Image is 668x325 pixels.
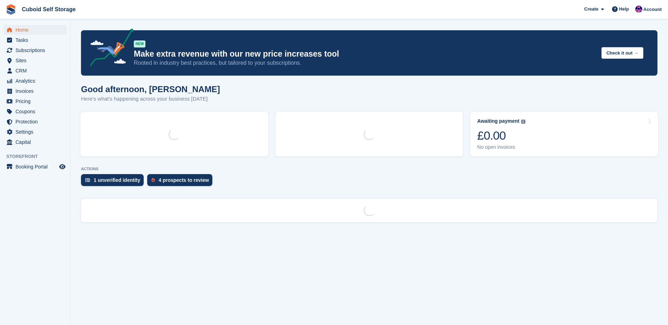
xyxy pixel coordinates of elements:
[147,174,216,190] a: 4 prospects to review
[619,6,629,13] span: Help
[4,25,67,35] a: menu
[4,56,67,65] a: menu
[58,162,67,171] a: Preview store
[15,117,58,127] span: Protection
[4,127,67,137] a: menu
[4,45,67,55] a: menu
[470,112,658,157] a: Awaiting payment £0.00 No open invoices
[81,95,220,103] p: Here's what's happening across your business [DATE]
[94,177,140,183] div: 1 unverified identity
[134,49,596,59] p: Make extra revenue with our new price increases tool
[19,4,79,15] a: Cuboid Self Storage
[134,59,596,67] p: Rooted in industry best practices, but tailored to your subscriptions.
[4,117,67,127] a: menu
[151,178,155,182] img: prospect-51fa495bee0391a8d652442698ab0144808aea92771e9ea1ae160a38d050c398.svg
[601,47,643,59] button: Check it out →
[15,76,58,86] span: Analytics
[15,96,58,106] span: Pricing
[6,153,70,160] span: Storefront
[6,4,16,15] img: stora-icon-8386f47178a22dfd0bd8f6a31ec36ba5ce8667c1dd55bd0f319d3a0aa187defe.svg
[4,76,67,86] a: menu
[15,56,58,65] span: Sites
[477,118,519,124] div: Awaiting payment
[4,137,67,147] a: menu
[15,25,58,35] span: Home
[15,86,58,96] span: Invoices
[635,6,642,13] img: Gurpreet Dev
[477,128,525,143] div: £0.00
[15,66,58,76] span: CRM
[4,86,67,96] a: menu
[477,144,525,150] div: No open invoices
[84,28,133,69] img: price-adjustments-announcement-icon-8257ccfd72463d97f412b2fc003d46551f7dbcb40ab6d574587a9cd5c0d94...
[134,40,145,47] div: NEW
[643,6,662,13] span: Account
[15,107,58,116] span: Coupons
[15,35,58,45] span: Tasks
[4,162,67,172] a: menu
[521,120,525,124] img: icon-info-grey-7440780725fd019a000dd9b08b2336e03edf1995a4989e88bcd33f0948082b44.svg
[81,174,147,190] a: 1 unverified identity
[4,35,67,45] a: menu
[584,6,598,13] span: Create
[15,162,58,172] span: Booking Portal
[15,45,58,55] span: Subscriptions
[15,127,58,137] span: Settings
[4,107,67,116] a: menu
[4,96,67,106] a: menu
[4,66,67,76] a: menu
[81,84,220,94] h1: Good afternoon, [PERSON_NAME]
[81,167,657,171] p: ACTIONS
[85,178,90,182] img: verify_identity-adf6edd0f0f0b5bbfe63781bf79b02c33cf7c696d77639b501bdc392416b5a36.svg
[15,137,58,147] span: Capital
[158,177,209,183] div: 4 prospects to review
